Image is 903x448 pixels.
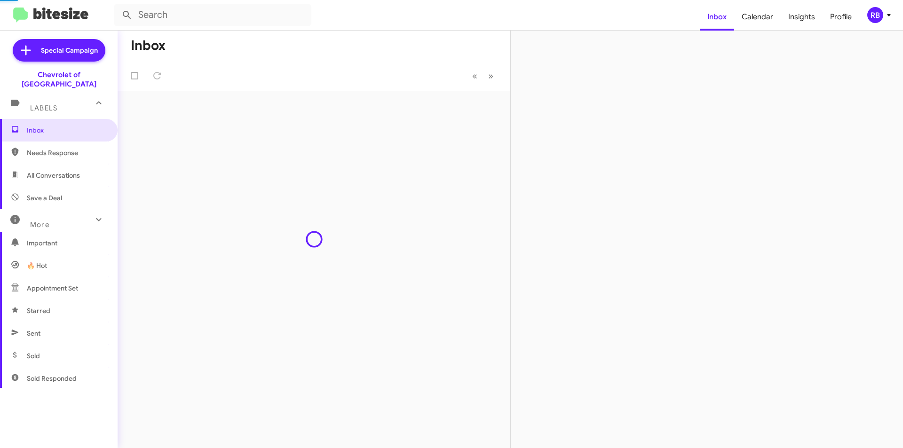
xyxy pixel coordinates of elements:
[867,7,883,23] div: RB
[27,261,47,270] span: 🔥 Hot
[30,104,57,112] span: Labels
[734,3,781,31] a: Calendar
[27,374,77,383] span: Sold Responded
[27,351,40,361] span: Sold
[131,38,166,53] h1: Inbox
[483,66,499,86] button: Next
[27,171,80,180] span: All Conversations
[700,3,734,31] a: Inbox
[114,4,311,26] input: Search
[823,3,859,31] a: Profile
[27,283,78,293] span: Appointment Set
[27,148,107,157] span: Needs Response
[467,66,483,86] button: Previous
[472,70,477,82] span: «
[30,220,49,229] span: More
[467,66,499,86] nav: Page navigation example
[27,329,40,338] span: Sent
[13,39,105,62] a: Special Campaign
[27,238,107,248] span: Important
[41,46,98,55] span: Special Campaign
[27,306,50,315] span: Starred
[488,70,493,82] span: »
[27,193,62,203] span: Save a Deal
[781,3,823,31] a: Insights
[27,126,107,135] span: Inbox
[859,7,893,23] button: RB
